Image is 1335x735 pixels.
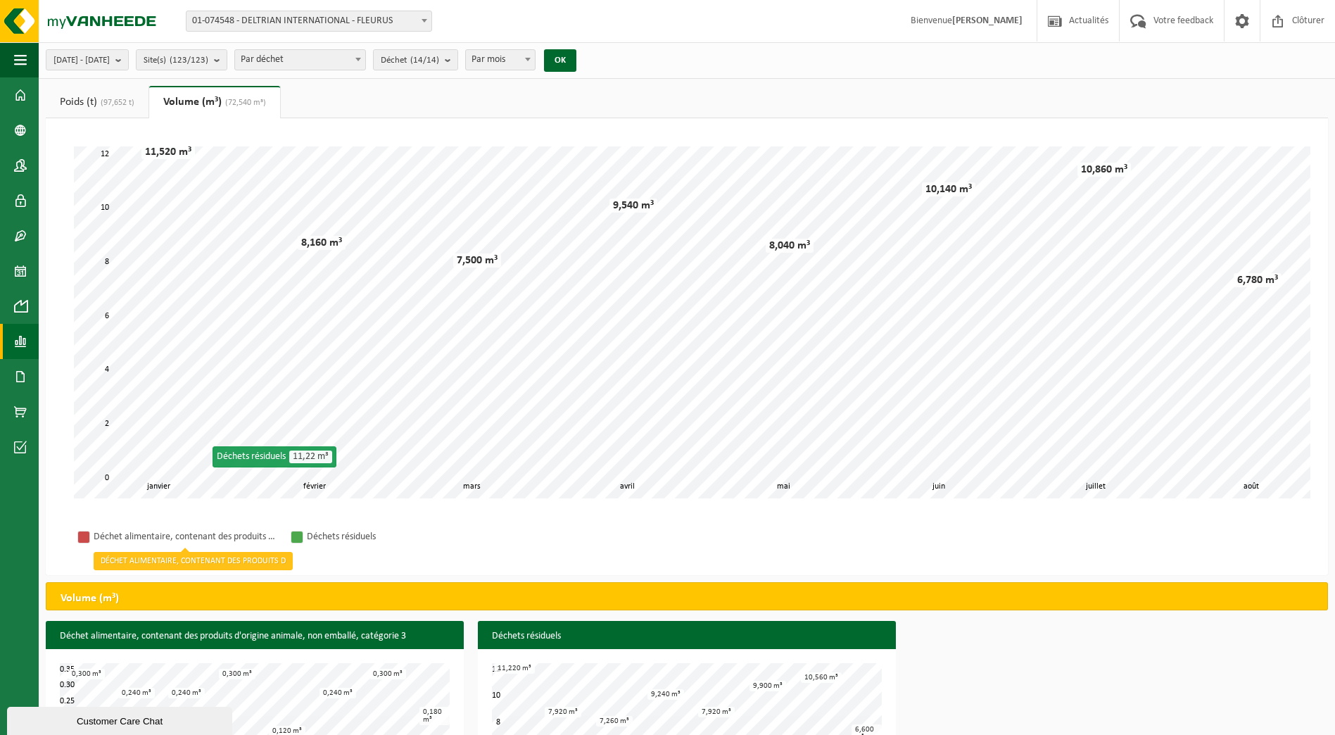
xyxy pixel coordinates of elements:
[234,49,366,70] span: Par déchet
[118,688,155,698] div: 0,240 m³
[319,688,356,698] div: 0,240 m³
[222,99,266,107] span: (72,540 m³)
[545,707,581,717] div: 7,920 m³
[68,669,105,679] div: 0,300 m³
[410,56,439,65] count: (14/14)
[766,239,814,253] div: 8,040 m³
[46,86,148,118] a: Poids (t)
[609,199,657,213] div: 9,540 m³
[298,236,346,250] div: 8,160 m³
[97,99,134,107] span: (97,652 t)
[647,689,684,700] div: 9,240 m³
[219,669,255,679] div: 0,300 m³
[186,11,432,32] span: 01-074548 - DELTRIAN INTERNATIONAL - FLEURUS
[801,672,842,683] div: 10,560 m³
[381,50,439,71] span: Déchet
[373,49,458,70] button: Déchet(14/14)
[478,621,896,652] h3: Déchets résiduels
[53,50,110,71] span: [DATE] - [DATE]
[453,253,501,268] div: 7,500 m³
[419,707,450,725] div: 0,180 m³
[149,86,280,118] a: Volume (m³)
[307,528,490,546] div: Déchets résiduels
[544,49,576,72] button: OK
[235,50,365,70] span: Par déchet
[596,716,633,727] div: 7,260 m³
[698,707,735,717] div: 7,920 m³
[7,704,235,735] iframe: chat widget
[213,446,336,467] div: Déchets résiduels
[136,49,227,70] button: Site(s)(123/123)
[749,681,786,691] div: 9,900 m³
[94,528,277,546] div: Déchet alimentaire, contenant des produits d'origine animale, non emballé, catégorie 3
[1077,163,1131,177] div: 10,860 m³
[922,182,975,196] div: 10,140 m³
[141,145,195,159] div: 11,520 m³
[46,621,464,652] h3: Déchet alimentaire, contenant des produits d'origine animale, non emballé, catégorie 3
[168,688,205,698] div: 0,240 m³
[46,583,133,614] h2: Volume (m³)
[144,50,208,71] span: Site(s)
[46,49,129,70] button: [DATE] - [DATE]
[952,15,1023,26] strong: [PERSON_NAME]
[289,451,332,463] span: 11,22 m³
[186,11,431,31] span: 01-074548 - DELTRIAN INTERNATIONAL - FLEURUS
[369,669,406,679] div: 0,300 m³
[494,663,535,674] div: 11,220 m³
[1234,273,1282,287] div: 6,780 m³
[466,50,535,70] span: Par mois
[465,49,536,70] span: Par mois
[170,56,208,65] count: (123/123)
